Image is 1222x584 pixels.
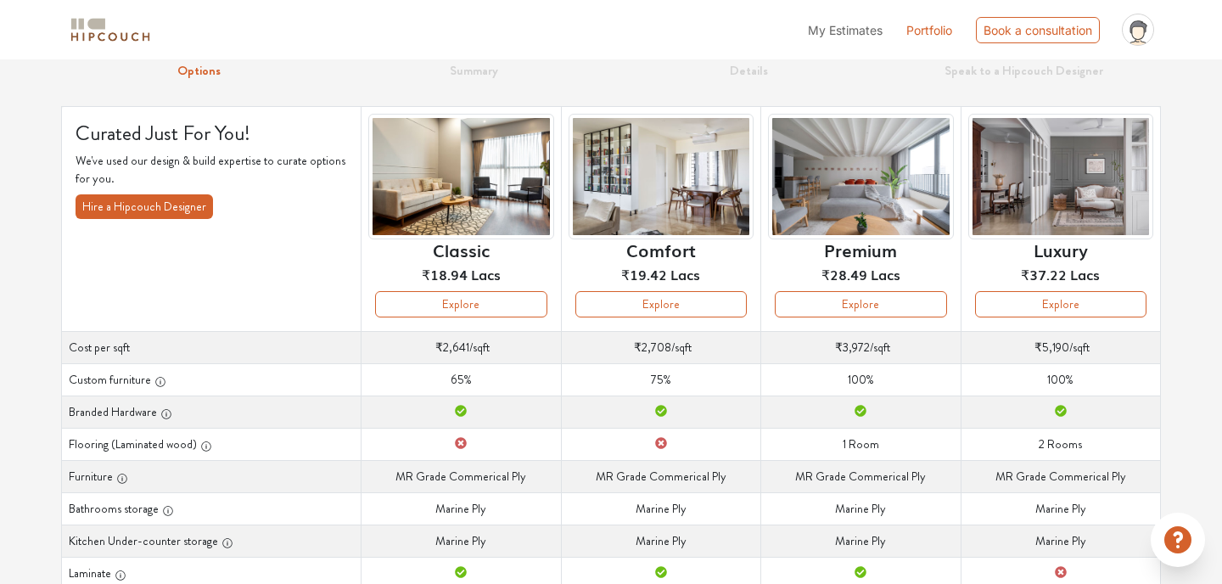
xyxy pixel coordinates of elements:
th: Cost per sqft [62,331,362,363]
td: 1 Room [761,428,961,460]
td: MR Grade Commerical Ply [761,460,961,492]
td: MR Grade Commerical Ply [561,460,760,492]
img: logo-horizontal.svg [68,15,153,45]
span: ₹28.49 [821,264,867,284]
h6: Luxury [1034,239,1088,260]
span: ₹3,972 [835,339,870,356]
button: Explore [775,291,946,317]
h6: Comfort [626,239,696,260]
th: Branded Hardware [62,396,362,428]
td: Marine Ply [561,492,760,525]
td: MR Grade Commerical Ply [362,460,561,492]
h6: Premium [824,239,897,260]
td: Marine Ply [362,492,561,525]
td: 100% [761,363,961,396]
td: 65% [362,363,561,396]
td: /sqft [761,331,961,363]
span: Lacs [471,264,501,284]
button: Explore [375,291,547,317]
button: Explore [575,291,747,317]
span: logo-horizontal.svg [68,11,153,49]
td: Marine Ply [761,525,961,557]
td: Marine Ply [961,492,1160,525]
img: header-preview [968,114,1153,240]
h6: Classic [433,239,490,260]
button: Explore [975,291,1146,317]
td: 100% [961,363,1160,396]
th: Furniture [62,460,362,492]
img: header-preview [569,114,754,240]
strong: Details [730,61,768,80]
span: My Estimates [808,23,883,37]
td: Marine Ply [362,525,561,557]
span: ₹19.42 [621,264,667,284]
td: /sqft [961,331,1160,363]
button: Hire a Hipcouch Designer [76,194,213,219]
strong: Speak to a Hipcouch Designer [945,61,1103,80]
th: Bathrooms storage [62,492,362,525]
td: /sqft [561,331,760,363]
span: ₹18.94 [422,264,468,284]
img: header-preview [768,114,953,240]
span: Lacs [1070,264,1100,284]
td: Marine Ply [561,525,760,557]
td: Marine Ply [761,492,961,525]
p: We've used our design & build expertise to curate options for you. [76,152,347,188]
td: /sqft [362,331,561,363]
img: header-preview [368,114,553,240]
span: ₹2,708 [634,339,671,356]
h4: Curated Just For You! [76,121,347,146]
div: Book a consultation [976,17,1100,43]
th: Kitchen Under-counter storage [62,525,362,557]
td: 75% [561,363,760,396]
span: ₹37.22 [1021,264,1067,284]
span: Lacs [871,264,900,284]
a: Portfolio [906,21,952,39]
td: MR Grade Commerical Ply [961,460,1160,492]
td: Marine Ply [961,525,1160,557]
strong: Summary [450,61,498,80]
span: Lacs [670,264,700,284]
span: ₹5,190 [1034,339,1069,356]
th: Flooring (Laminated wood) [62,428,362,460]
td: 2 Rooms [961,428,1160,460]
th: Custom furniture [62,363,362,396]
span: ₹2,641 [435,339,469,356]
strong: Options [177,61,221,80]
